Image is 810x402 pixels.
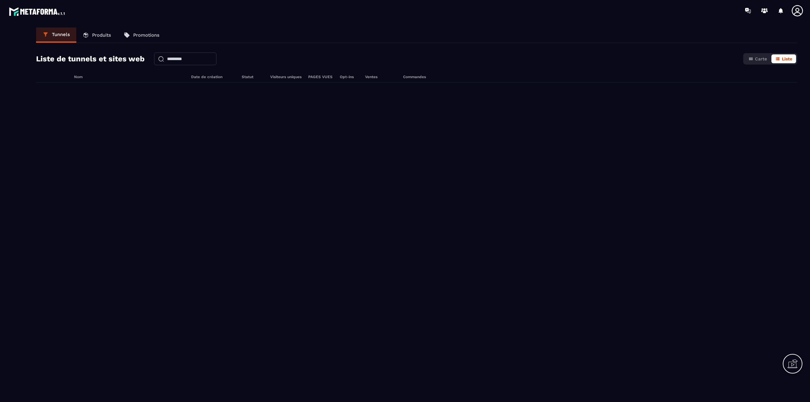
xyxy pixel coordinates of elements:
[36,28,76,43] a: Tunnels
[36,53,145,65] h2: Liste de tunnels et sites web
[117,28,166,43] a: Promotions
[403,75,426,79] h6: Commandes
[365,75,397,79] h6: Ventes
[308,75,333,79] h6: PAGES VUES
[92,32,111,38] p: Produits
[74,75,185,79] h6: Nom
[76,28,117,43] a: Produits
[242,75,264,79] h6: Statut
[133,32,159,38] p: Promotions
[52,32,70,37] p: Tunnels
[340,75,359,79] h6: Opt-ins
[745,54,771,63] button: Carte
[755,56,767,61] span: Carte
[9,6,66,17] img: logo
[782,56,792,61] span: Liste
[191,75,235,79] h6: Date de création
[270,75,302,79] h6: Visiteurs uniques
[771,54,796,63] button: Liste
